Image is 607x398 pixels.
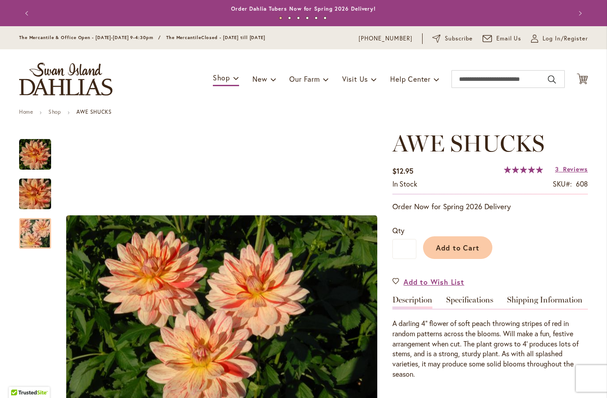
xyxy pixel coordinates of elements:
[7,366,32,391] iframe: Launch Accessibility Center
[288,16,291,20] button: 2 of 6
[563,165,588,173] span: Reviews
[392,226,404,235] span: Qty
[201,35,265,40] span: Closed - [DATE] till [DATE]
[446,296,493,309] a: Specifications
[3,173,67,215] img: AWE SHUCKS
[390,74,431,84] span: Help Center
[19,108,33,115] a: Home
[342,74,368,84] span: Visit Us
[19,139,51,171] img: AWE SHUCKS
[213,73,230,82] span: Shop
[445,34,473,43] span: Subscribe
[392,296,588,379] div: Detailed Product Info
[392,129,544,157] span: AWE SHUCKS
[392,296,432,309] a: Description
[392,166,413,175] span: $12.95
[392,318,588,379] div: A darling 4" flower of soft peach throwing stripes of red in random patterns across the blooms. W...
[323,16,327,20] button: 6 of 6
[315,16,318,20] button: 5 of 6
[19,4,37,22] button: Previous
[531,34,588,43] a: Log In/Register
[576,179,588,189] div: 608
[483,34,522,43] a: Email Us
[19,170,60,209] div: AWE SHUCKS
[496,34,522,43] span: Email Us
[392,179,417,189] div: Availability
[392,277,464,287] a: Add to Wish List
[504,166,543,173] div: 100%
[436,243,480,252] span: Add to Cart
[48,108,61,115] a: Shop
[231,5,376,12] a: Order Dahlia Tubers Now for Spring 2026 Delivery!
[570,4,588,22] button: Next
[553,179,572,188] strong: SKU
[279,16,282,20] button: 1 of 6
[19,130,60,170] div: AWE SHUCKS
[555,165,559,173] span: 3
[19,63,112,96] a: store logo
[555,165,588,173] a: 3 Reviews
[423,236,492,259] button: Add to Cart
[19,209,51,249] div: AWE SHUCKS
[297,16,300,20] button: 3 of 6
[306,16,309,20] button: 4 of 6
[403,277,464,287] span: Add to Wish List
[19,35,201,40] span: The Mercantile & Office Open - [DATE]-[DATE] 9-4:30pm / The Mercantile
[432,34,473,43] a: Subscribe
[76,108,112,115] strong: AWE SHUCKS
[543,34,588,43] span: Log In/Register
[252,74,267,84] span: New
[392,179,417,188] span: In stock
[507,296,583,309] a: Shipping Information
[289,74,319,84] span: Our Farm
[392,201,588,212] p: Order Now for Spring 2026 Delivery
[359,34,412,43] a: [PHONE_NUMBER]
